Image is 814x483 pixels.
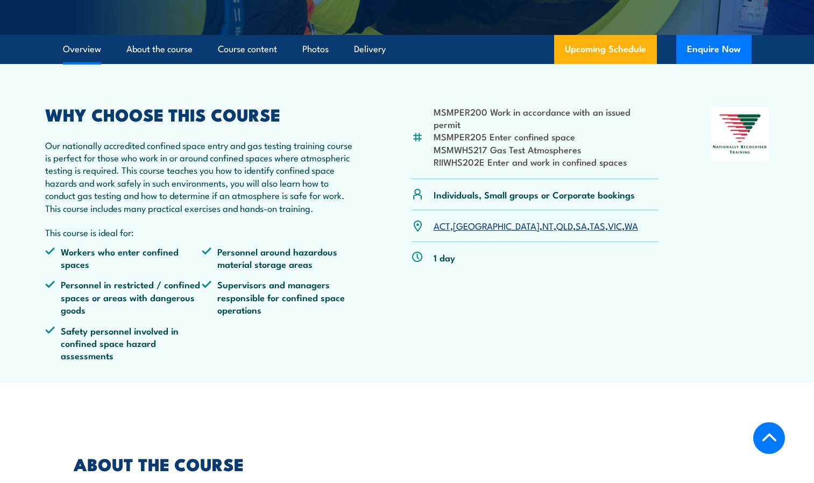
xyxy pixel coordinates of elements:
li: Supervisors and managers responsible for confined space operations [202,278,359,316]
a: Course content [218,35,277,63]
h2: ABOUT THE COURSE [74,456,358,471]
a: SA [576,219,587,232]
a: Overview [63,35,101,63]
li: Personnel around hazardous material storage areas [202,245,359,271]
img: Nationally Recognised Training logo. [711,106,769,161]
a: TAS [590,219,605,232]
a: ACT [434,219,450,232]
a: About the course [126,35,193,63]
li: Workers who enter confined spaces [45,245,202,271]
button: Enquire Now [676,35,752,64]
p: This course is ideal for: [45,226,359,238]
a: Upcoming Schedule [554,35,657,64]
a: WA [625,219,638,232]
li: MSMPER205 Enter confined space [434,130,659,143]
li: Safety personnel involved in confined space hazard assessments [45,324,202,362]
a: QLD [556,219,573,232]
li: Personnel in restricted / confined spaces or areas with dangerous goods [45,278,202,316]
a: VIC [608,219,622,232]
p: 1 day [434,251,455,264]
a: Photos [302,35,329,63]
p: Individuals, Small groups or Corporate bookings [434,188,635,201]
a: NT [542,219,554,232]
li: MSMPER200 Work in accordance with an issued permit [434,105,659,131]
li: RIIWHS202E Enter and work in confined spaces [434,155,659,168]
li: MSMWHS217 Gas Test Atmospheres [434,143,659,155]
a: [GEOGRAPHIC_DATA] [453,219,540,232]
p: Our nationally accredited confined space entry and gas testing training course is perfect for tho... [45,139,359,214]
p: , , , , , , , [434,219,638,232]
h2: WHY CHOOSE THIS COURSE [45,106,359,122]
a: Delivery [354,35,386,63]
